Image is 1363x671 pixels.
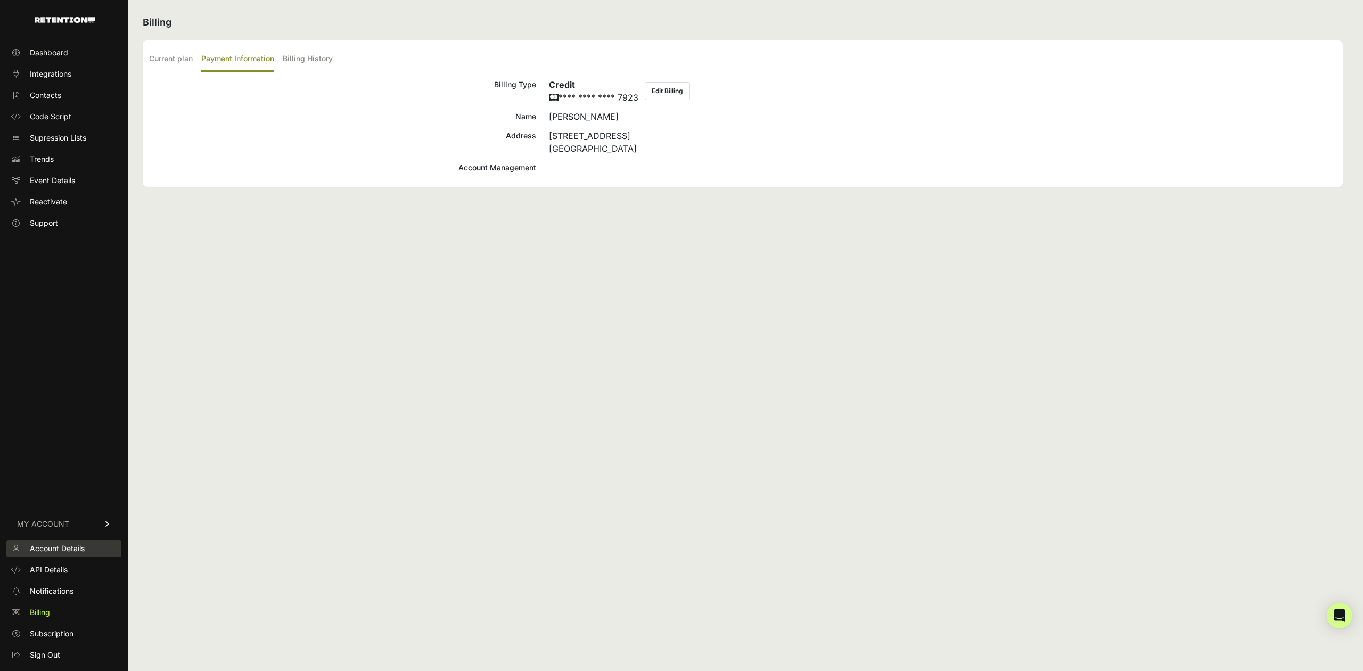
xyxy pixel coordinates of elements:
a: MY ACCOUNT [6,508,121,540]
a: Event Details [6,172,121,189]
a: Contacts [6,87,121,104]
h6: Credit [549,78,638,91]
a: Billing [6,604,121,621]
div: Address [149,129,536,155]
a: Integrations [6,66,121,83]
span: Account Details [30,543,85,554]
a: Account Details [6,540,121,557]
a: Notifications [6,583,121,600]
span: Integrations [30,69,71,79]
span: Trends [30,154,54,165]
a: Sign Out [6,647,121,664]
a: Supression Lists [6,129,121,146]
span: Reactivate [30,197,67,207]
a: API Details [6,561,121,578]
span: Dashboard [30,47,68,58]
label: Current plan [149,47,193,72]
span: Notifications [30,586,73,596]
span: Code Script [30,111,71,122]
span: MY ACCOUNT [17,519,69,529]
a: Subscription [6,625,121,642]
span: API Details [30,564,68,575]
label: Billing History [283,47,333,72]
a: Support [6,215,121,232]
span: Supression Lists [30,133,86,143]
a: Dashboard [6,44,121,61]
div: [PERSON_NAME] [549,110,1336,123]
span: Contacts [30,90,61,101]
span: Support [30,218,58,228]
div: Billing Type [149,78,536,104]
span: Billing [30,607,50,618]
div: Name [149,110,536,123]
div: [STREET_ADDRESS] [GEOGRAPHIC_DATA] [549,129,1336,155]
h2: Billing [143,15,1343,30]
a: Trends [6,151,121,168]
span: Sign Out [30,650,60,660]
a: Reactivate [6,193,121,210]
span: Subscription [30,628,73,639]
label: Payment Information [201,47,274,72]
img: Retention.com [35,17,95,23]
a: Code Script [6,108,121,125]
div: Open Intercom Messenger [1327,603,1352,628]
span: Event Details [30,175,75,186]
button: Edit Billing [645,82,690,100]
div: Account Management [149,161,536,174]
